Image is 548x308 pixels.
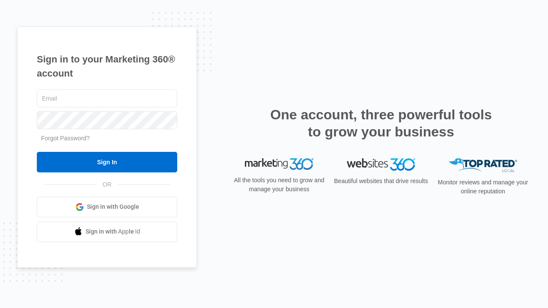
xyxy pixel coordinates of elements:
[347,158,415,171] img: Websites 360
[37,152,177,172] input: Sign In
[231,176,327,194] p: All the tools you need to grow and manage your business
[37,89,177,107] input: Email
[37,222,177,242] a: Sign in with Apple Id
[435,178,531,196] p: Monitor reviews and manage your online reputation
[86,227,140,236] span: Sign in with Apple Id
[268,106,494,140] h2: One account, three powerful tools to grow your business
[37,197,177,217] a: Sign in with Google
[245,158,313,170] img: Marketing 360
[87,202,139,211] span: Sign in with Google
[37,52,177,80] h1: Sign in to your Marketing 360® account
[41,135,90,142] a: Forgot Password?
[333,177,429,186] p: Beautiful websites that drive results
[449,158,517,172] img: Top Rated Local
[97,180,118,189] span: OR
